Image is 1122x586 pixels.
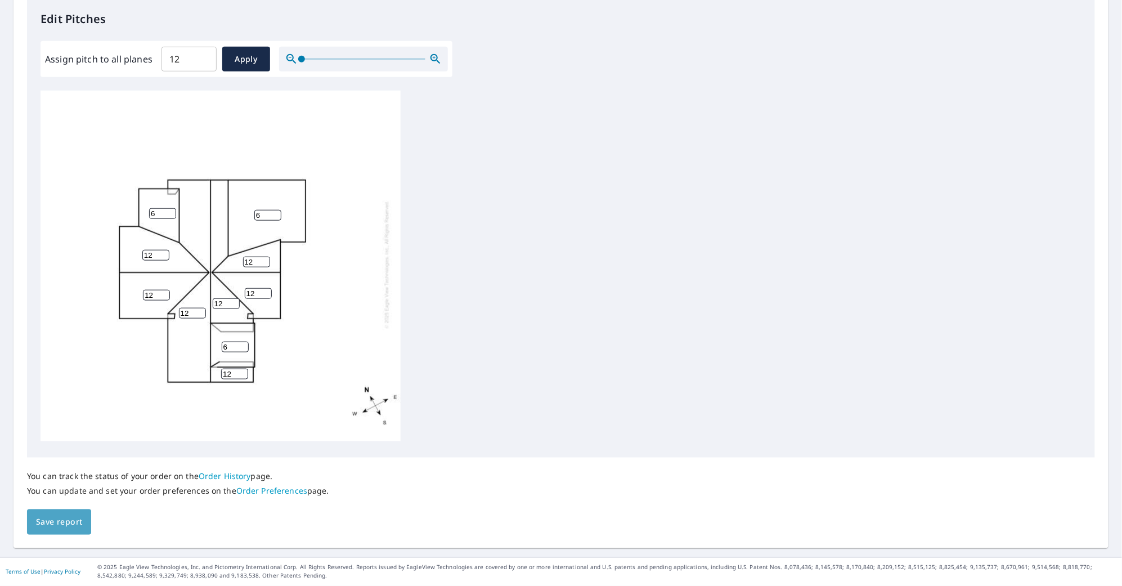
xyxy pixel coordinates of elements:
p: You can update and set your order preferences on the page. [27,486,329,496]
p: | [6,569,80,575]
input: 00.0 [161,43,217,75]
label: Assign pitch to all planes [45,52,152,66]
span: Save report [36,515,82,529]
button: Save report [27,509,91,535]
a: Privacy Policy [44,568,80,576]
button: Apply [222,47,270,71]
p: You can track the status of your order on the page. [27,471,329,481]
span: Apply [231,52,261,66]
a: Terms of Use [6,568,41,576]
a: Order Preferences [236,485,307,496]
p: Edit Pitches [41,11,1081,28]
a: Order History [199,471,251,481]
p: © 2025 Eagle View Technologies, Inc. and Pictometry International Corp. All Rights Reserved. Repo... [97,563,1116,580]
